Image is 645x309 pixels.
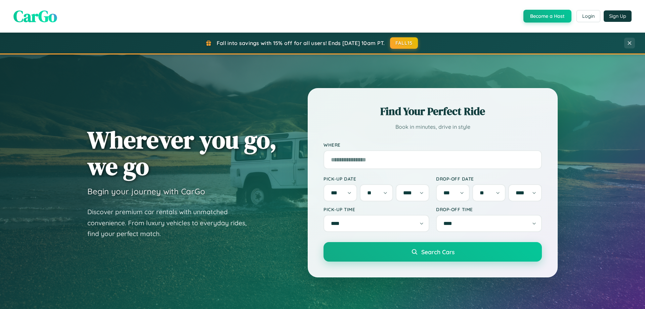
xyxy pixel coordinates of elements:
span: CarGo [13,5,57,27]
h2: Find Your Perfect Ride [324,104,542,119]
label: Pick-up Time [324,206,429,212]
button: Sign Up [604,10,632,22]
label: Pick-up Date [324,176,429,182]
label: Drop-off Date [436,176,542,182]
label: Drop-off Time [436,206,542,212]
p: Discover premium car rentals with unmatched convenience. From luxury vehicles to everyday rides, ... [87,206,255,239]
button: FALL15 [390,37,418,49]
button: Become a Host [523,10,571,23]
label: Where [324,142,542,148]
span: Fall into savings with 15% off for all users! Ends [DATE] 10am PT. [217,40,385,46]
h3: Begin your journey with CarGo [87,186,205,196]
button: Login [576,10,600,22]
span: Search Cars [421,248,455,256]
p: Book in minutes, drive in style [324,122,542,132]
h1: Wherever you go, we go [87,126,277,180]
button: Search Cars [324,242,542,262]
